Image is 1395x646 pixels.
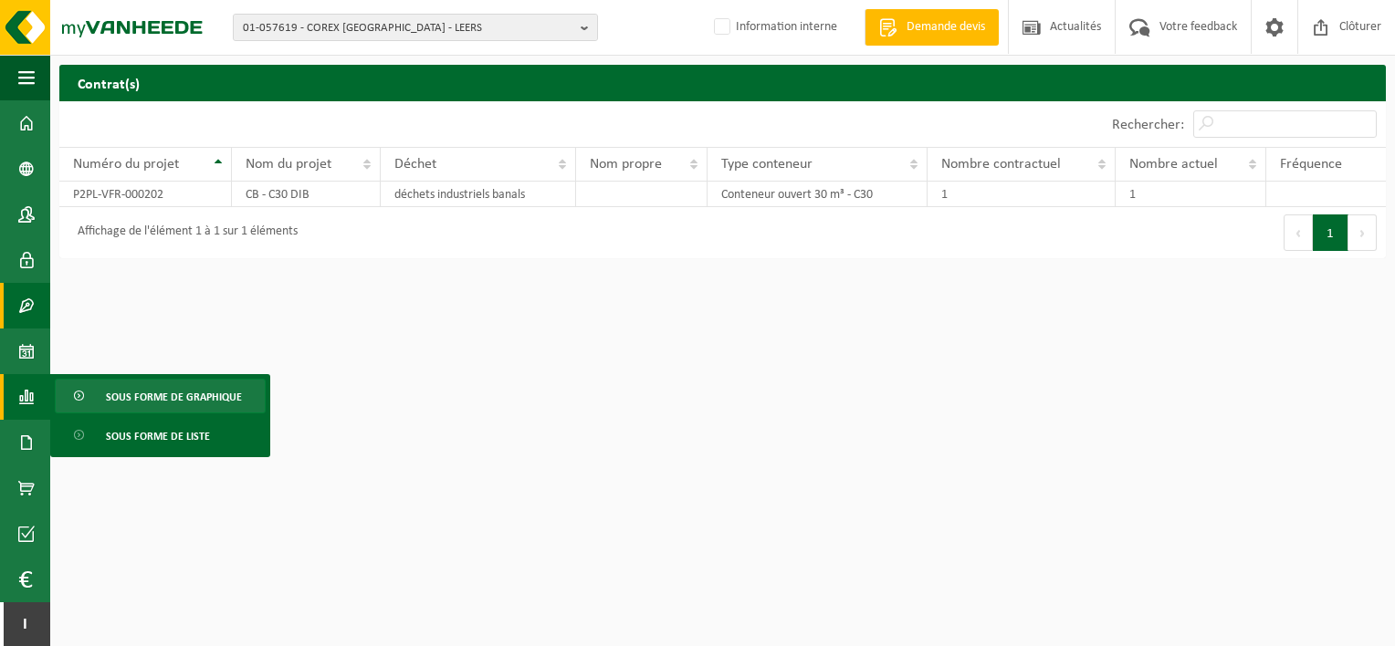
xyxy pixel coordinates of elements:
span: Nom propre [590,157,662,172]
span: Nombre contractuel [941,157,1061,172]
span: Fréquence [1280,157,1342,172]
h2: Contrat(s) [59,65,1386,100]
td: CB - C30 DIB [232,182,381,207]
span: Numéro du projet [73,157,179,172]
span: Type conteneur [721,157,813,172]
label: Rechercher: [1112,118,1184,132]
span: Nombre actuel [1129,157,1218,172]
td: Conteneur ouvert 30 m³ - C30 [708,182,928,207]
td: 1 [928,182,1116,207]
a: Sous forme de graphique [55,379,266,413]
button: 01-057619 - COREX [GEOGRAPHIC_DATA] - LEERS [233,14,598,41]
button: 1 [1313,214,1348,251]
td: P2PL-VFR-000202 [59,182,232,207]
td: déchets industriels banals [381,182,576,207]
span: Demande devis [902,18,990,36]
span: Sous forme de graphique [106,380,242,414]
div: Affichage de l'élément 1 à 1 sur 1 éléments [68,216,298,249]
button: Previous [1284,214,1313,251]
span: Déchet [394,157,436,172]
span: Sous forme de liste [106,419,210,453]
button: Next [1348,214,1377,251]
a: Demande devis [865,9,999,46]
td: 1 [1116,182,1266,207]
span: 01-057619 - COREX [GEOGRAPHIC_DATA] - LEERS [243,15,573,42]
a: Sous forme de liste [55,418,266,453]
span: Nom du projet [246,157,331,172]
label: Information interne [710,14,837,41]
